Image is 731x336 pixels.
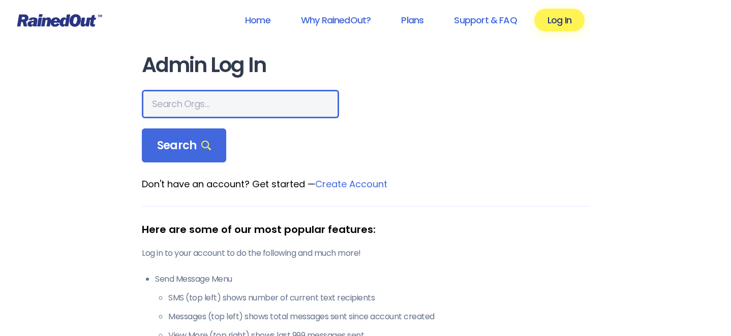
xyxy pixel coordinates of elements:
span: Search [157,139,211,153]
a: Create Account [315,178,387,190]
input: Search Orgs… [142,90,339,118]
li: SMS (top left) shows number of current text recipients [168,292,589,304]
a: Log In [534,9,585,31]
h1: Admin Log In [142,54,589,77]
a: Why RainedOut? [288,9,384,31]
a: Plans [388,9,437,31]
li: Messages (top left) shows total messages sent since account created [168,311,589,323]
a: Home [232,9,284,31]
a: Support & FAQ [441,9,530,31]
p: Log in to your account to do the following and much more! [142,247,589,259]
div: Here are some of our most popular features: [142,222,589,237]
div: Search [142,128,226,163]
